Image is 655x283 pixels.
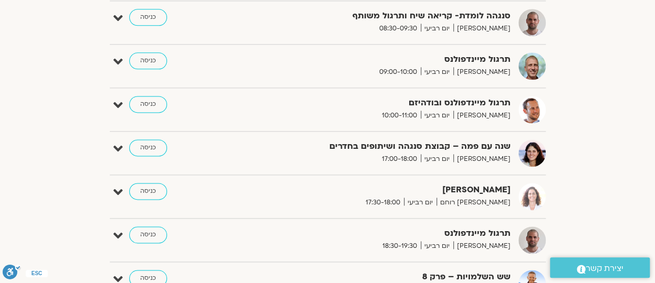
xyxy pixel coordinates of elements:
a: כניסה [129,52,167,69]
span: [PERSON_NAME] [453,154,511,165]
span: [PERSON_NAME] [453,23,511,34]
a: כניסה [129,96,167,113]
a: כניסה [129,183,167,200]
strong: שנה עם פמה – קבוצת סנגהה ושיתופים בחדרים [253,139,511,154]
a: כניסה [129,226,167,243]
strong: [PERSON_NAME] [253,183,511,197]
span: יום רביעי [404,197,436,208]
span: יום רביעי [421,154,453,165]
span: יום רביעי [421,67,453,78]
span: 09:00-10:00 [376,67,421,78]
span: 18:30-19:30 [379,241,421,252]
a: יצירת קשר [550,257,650,278]
span: 17:00-18:00 [378,154,421,165]
span: יום רביעי [421,23,453,34]
span: יצירת קשר [586,262,623,276]
span: [PERSON_NAME] [453,67,511,78]
span: 17:30-18:00 [362,197,404,208]
span: 10:00-11:00 [378,110,421,121]
span: [PERSON_NAME] [453,241,511,252]
span: יום רביעי [421,241,453,252]
strong: תרגול מיינדפולנס [253,52,511,67]
span: 08:30-09:30 [376,23,421,34]
a: כניסה [129,9,167,26]
span: [PERSON_NAME] [453,110,511,121]
span: יום רביעי [421,110,453,121]
span: [PERSON_NAME] רוחם [436,197,511,208]
strong: סנגהה לומדת- קריאה שיח ותרגול משותף [253,9,511,23]
strong: תרגול מיינדפולנס ובודהיזם [253,96,511,110]
a: כניסה [129,139,167,156]
strong: תרגול מיינדפולנס [253,226,511,241]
